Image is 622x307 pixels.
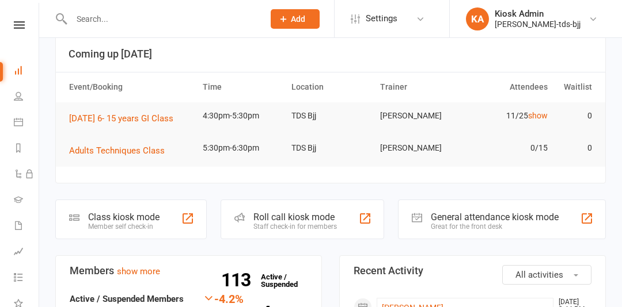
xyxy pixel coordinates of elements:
td: 0 [553,135,597,162]
td: 5:30pm-6:30pm [198,135,286,162]
a: Reports [14,136,40,162]
span: All activities [515,270,563,280]
a: Calendar [14,110,40,136]
div: Class kiosk mode [88,212,160,222]
div: Staff check-in for members [253,222,337,231]
input: Search... [68,11,256,27]
td: 11/25 [464,102,552,129]
th: Location [286,72,375,102]
th: Time [198,72,286,102]
th: Waitlist [553,72,597,102]
th: Attendees [464,72,552,102]
span: Add [291,14,305,24]
td: 0 [553,102,597,129]
td: [PERSON_NAME] [375,102,464,129]
div: Kiosk Admin [495,9,581,19]
button: Add [271,9,320,29]
h3: Coming up [DATE] [69,48,593,60]
a: 113Active / Suspended [255,264,306,297]
td: [PERSON_NAME] [375,135,464,162]
strong: Active / Suspended Members [70,294,184,304]
a: show more [117,266,160,277]
th: Trainer [375,72,464,102]
button: [DATE] 6- 15 years GI Class [69,112,181,125]
span: Adults Techniques Class [69,145,165,156]
button: Adults Techniques Class [69,144,173,158]
td: TDS Bjj [286,135,375,162]
span: Settings [366,6,397,32]
div: [PERSON_NAME]-tds-bjj [495,19,581,29]
h3: Recent Activity [354,265,591,277]
a: show [528,111,548,120]
td: TDS Bjj [286,102,375,129]
a: Assessments [14,240,40,266]
div: Member self check-in [88,222,160,231]
td: 0/15 [464,135,552,162]
a: People [14,85,40,110]
td: 4:30pm-5:30pm [198,102,286,129]
th: Event/Booking [64,72,198,102]
div: -4.2% [201,292,244,305]
h3: Members [70,265,308,277]
div: Roll call kiosk mode [253,212,337,222]
a: Dashboard [14,59,40,85]
div: General attendance kiosk mode [431,212,559,222]
span: [DATE] 6- 15 years GI Class [69,113,173,124]
strong: 113 [221,271,255,289]
div: KA [466,7,489,30]
button: All activities [502,265,591,285]
div: Great for the front desk [431,222,559,231]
